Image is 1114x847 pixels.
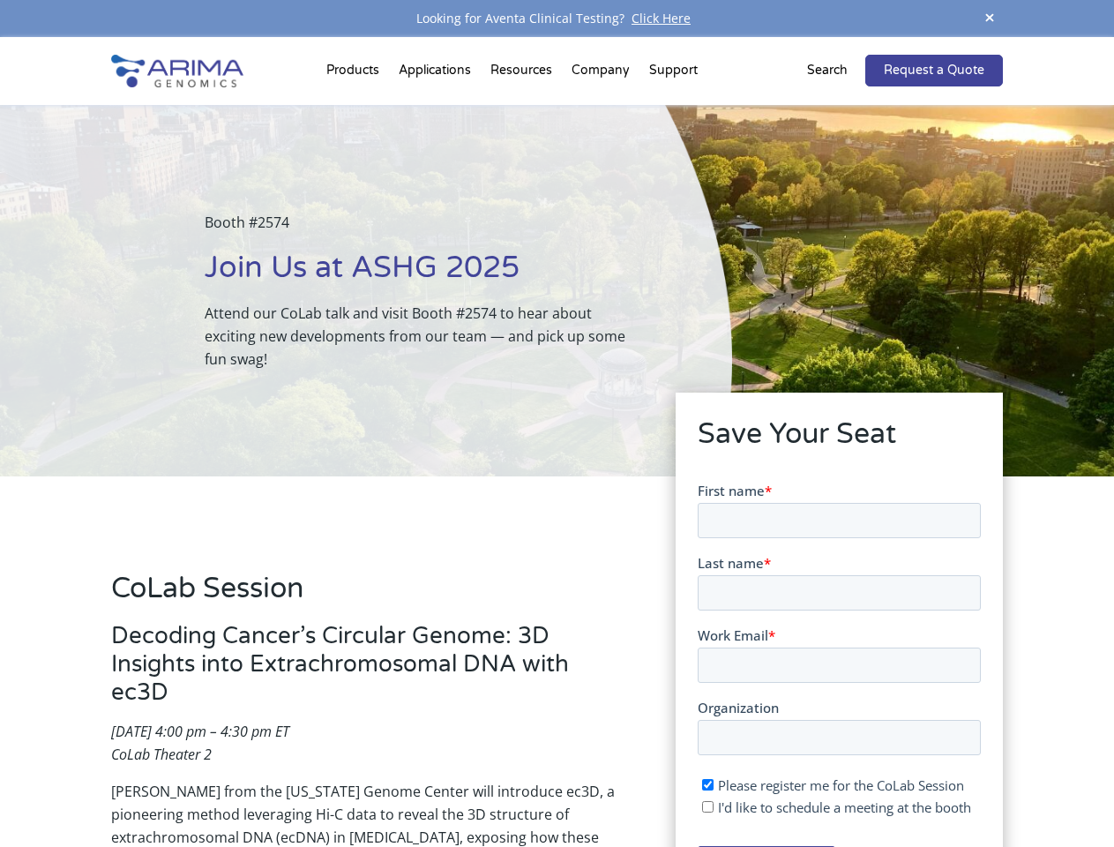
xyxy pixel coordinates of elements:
h3: Decoding Cancer’s Circular Genome: 3D Insights into Extrachromosomal DNA with ec3D [111,622,626,720]
em: [DATE] 4:00 pm – 4:30 pm ET [111,722,289,741]
img: Arima-Genomics-logo [111,55,243,87]
a: Request a Quote [865,55,1003,86]
div: Looking for Aventa Clinical Testing? [111,7,1002,30]
h2: CoLab Session [111,569,626,622]
a: Click Here [624,10,698,26]
h1: Join Us at ASHG 2025 [205,248,643,302]
em: CoLab Theater 2 [111,745,212,764]
h2: Save Your Seat [698,415,981,468]
p: Attend our CoLab talk and visit Booth #2574 to hear about exciting new developments from our team... [205,302,643,371]
p: Search [807,59,848,82]
p: Booth #2574 [205,211,643,248]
